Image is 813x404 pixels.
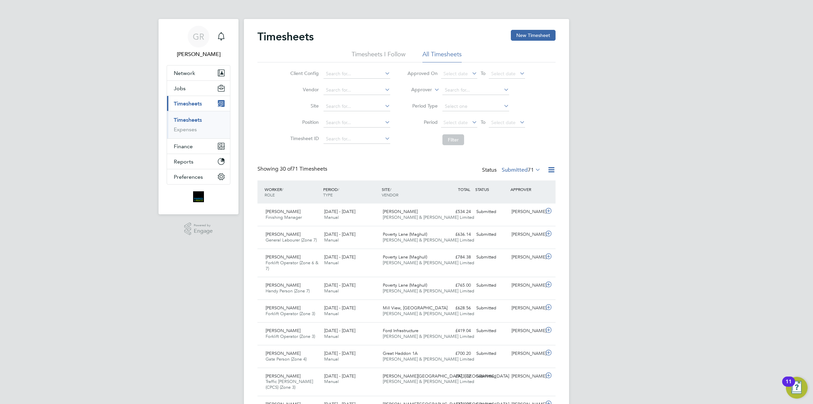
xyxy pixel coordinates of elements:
span: / [338,187,339,192]
span: Finance [174,143,193,150]
span: 30 of [280,166,292,172]
span: [PERSON_NAME] [266,350,300,356]
button: Filter [442,134,464,145]
span: General Labourer (Zone 7) [266,237,317,243]
span: Select date [443,71,468,77]
span: [PERSON_NAME] [266,373,300,379]
span: Manual [324,379,339,384]
input: Search for... [324,85,390,95]
span: To [479,118,487,127]
label: Period Type [407,103,438,109]
span: Jobs [174,85,186,92]
div: £765.00 [438,280,474,291]
span: [PERSON_NAME] & [PERSON_NAME] Limited [383,379,474,384]
span: [DATE] - [DATE] [324,305,355,311]
li: All Timesheets [422,50,462,62]
div: [PERSON_NAME] [509,280,544,291]
div: Submitted [474,325,509,336]
div: Submitted [474,229,509,240]
input: Select one [442,102,509,111]
div: [PERSON_NAME] [509,371,544,382]
div: [PERSON_NAME] [509,325,544,336]
span: [PERSON_NAME] [266,231,300,237]
button: Timesheets [167,96,230,111]
label: Vendor [288,86,319,93]
div: £419.04 [438,325,474,336]
span: [PERSON_NAME] & [PERSON_NAME] Limited [383,214,474,220]
button: Reports [167,154,230,169]
span: Select date [491,119,516,126]
div: [PERSON_NAME] [509,229,544,240]
span: [PERSON_NAME] [266,328,300,333]
span: Manual [324,237,339,243]
img: bromak-logo-retina.png [193,191,204,202]
span: To [479,69,487,78]
button: Open Resource Center, 11 new notifications [786,377,808,399]
span: Select date [491,71,516,77]
span: Forklift Operator (Zone 3) [266,311,315,316]
span: [DATE] - [DATE] [324,328,355,333]
button: Finance [167,139,230,154]
div: £784.38 [438,252,474,263]
span: [PERSON_NAME] [383,209,418,214]
div: WORKER [263,183,321,201]
label: Period [407,119,438,125]
label: Site [288,103,319,109]
input: Search for... [324,134,390,144]
span: [DATE] - [DATE] [324,209,355,214]
span: [DATE] - [DATE] [324,231,355,237]
div: SITE [380,183,439,201]
span: Poverty Lane (Maghull) [383,282,427,288]
div: Submitted [474,252,509,263]
a: GR[PERSON_NAME] [167,26,230,58]
label: Submitted [502,167,541,173]
div: STATUS [474,183,509,195]
button: Jobs [167,81,230,96]
span: Preferences [174,174,203,180]
div: £628.56 [438,303,474,314]
span: [PERSON_NAME] & [PERSON_NAME] Limited [383,356,474,362]
span: Handy Person (Zone 7) [266,288,310,294]
span: Timesheets [174,100,202,107]
span: [PERSON_NAME] & [PERSON_NAME] Limited [383,288,474,294]
span: Select date [443,119,468,126]
span: Network [174,70,195,76]
span: / [282,187,283,192]
div: £700.20 [438,348,474,359]
span: Ford Infrastructure [383,328,418,333]
span: TOTAL [458,187,470,192]
button: Preferences [167,169,230,184]
span: [PERSON_NAME] [266,209,300,214]
div: [PERSON_NAME] [509,252,544,263]
label: Approved On [407,70,438,76]
div: Showing [257,166,329,173]
div: Submitted [474,206,509,217]
span: [PERSON_NAME] & [PERSON_NAME] Limited [383,333,474,339]
div: APPROVER [509,183,544,195]
h2: Timesheets [257,30,314,43]
span: Gate Person (Zone 4) [266,356,307,362]
div: [PERSON_NAME] [509,348,544,359]
div: £973.72 [438,371,474,382]
span: [PERSON_NAME] [266,254,300,260]
span: [PERSON_NAME] [266,305,300,311]
div: Submitted [474,280,509,291]
div: [PERSON_NAME] [509,206,544,217]
span: [DATE] - [DATE] [324,350,355,356]
span: Manual [324,356,339,362]
div: Submitted [474,303,509,314]
button: Network [167,65,230,80]
span: Engage [194,228,213,234]
input: Search for... [442,85,509,95]
span: [PERSON_NAME] [266,282,300,288]
input: Search for... [324,102,390,111]
a: Powered byEngage [184,223,213,235]
nav: Main navigation [159,19,238,214]
span: [PERSON_NAME] & [PERSON_NAME] Limited [383,260,474,266]
span: Reports [174,158,193,165]
span: Manual [324,288,339,294]
span: Mill View, [GEOGRAPHIC_DATA] [383,305,447,311]
div: [PERSON_NAME] [509,303,544,314]
span: Forklift Operator (Zone 6 & 7) [266,260,318,271]
span: GR [193,32,204,41]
